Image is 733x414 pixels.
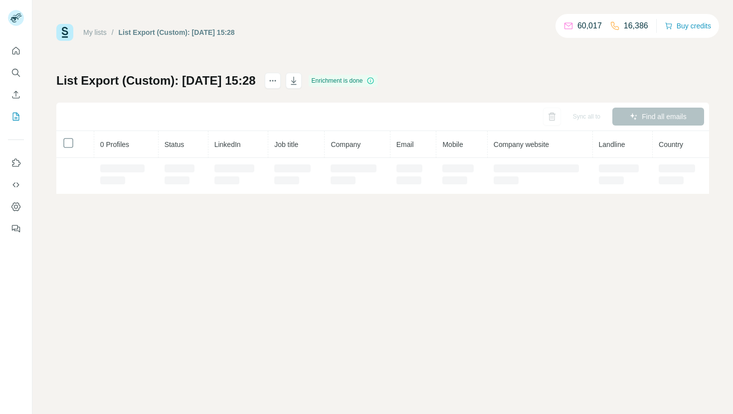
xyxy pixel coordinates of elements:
button: Buy credits [665,19,711,33]
span: 0 Profiles [100,140,129,148]
button: Feedback [8,220,24,238]
button: Enrich CSV [8,86,24,104]
li: / [112,27,114,37]
p: 16,386 [624,20,648,32]
span: Status [165,140,184,148]
h1: List Export (Custom): [DATE] 15:28 [56,73,256,89]
span: Country [659,140,683,148]
span: Landline [599,140,625,148]
span: Mobile [442,140,463,148]
span: LinkedIn [214,140,241,148]
button: Dashboard [8,198,24,216]
div: Enrichment is done [309,75,378,87]
button: Quick start [8,42,24,60]
span: Company [331,140,361,148]
span: Email [396,140,414,148]
button: Use Surfe on LinkedIn [8,154,24,172]
button: My lists [8,108,24,126]
button: Use Surfe API [8,176,24,194]
img: Surfe Logo [56,24,73,41]
a: My lists [83,28,107,36]
span: Company website [494,140,549,148]
span: Job title [274,140,298,148]
p: 60,017 [577,20,602,32]
button: Search [8,64,24,82]
div: List Export (Custom): [DATE] 15:28 [119,27,235,37]
button: actions [265,73,281,89]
